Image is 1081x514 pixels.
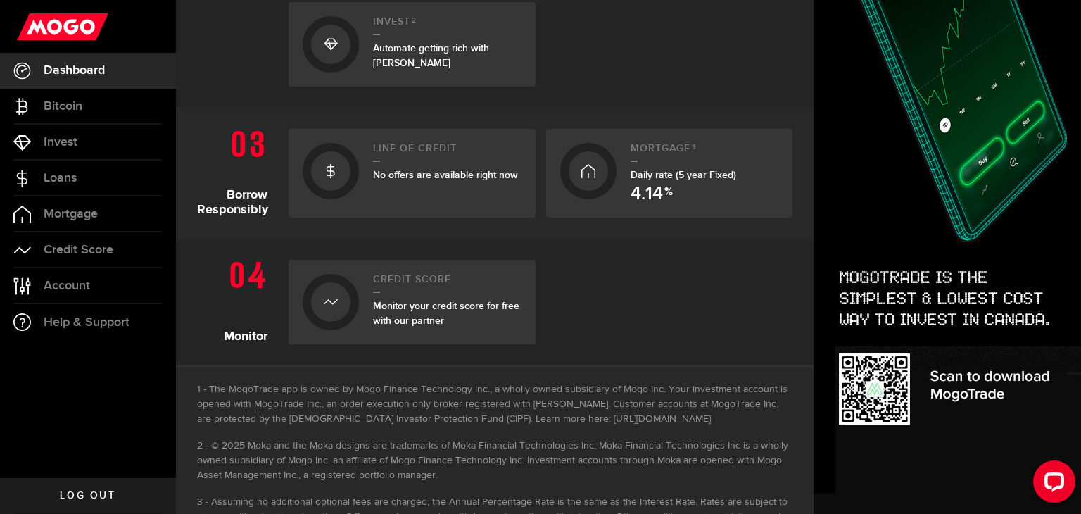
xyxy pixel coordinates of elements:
[44,244,113,256] span: Credit Score
[692,143,697,151] sup: 3
[44,100,82,113] span: Bitcoin
[373,42,489,69] span: Automate getting rich with [PERSON_NAME]
[289,129,536,218] a: Line of creditNo offers are available right now
[373,169,518,181] span: No offers are available right now
[631,143,779,162] h2: Mortgage
[44,172,77,184] span: Loans
[44,136,77,149] span: Invest
[631,185,663,203] span: 4.14
[197,122,278,218] h1: Borrow Responsibly
[289,260,536,344] a: Credit ScoreMonitor your credit score for free with our partner
[197,382,792,427] li: The MogoTrade app is owned by Mogo Finance Technology Inc., a wholly owned subsidiary of Mogo Inc...
[373,274,521,293] h2: Credit Score
[373,300,519,327] span: Monitor your credit score for free with our partner
[44,208,98,220] span: Mortgage
[412,16,417,25] sup: 2
[197,439,792,483] li: © 2025 Moka and the Moka designs are trademarks of Moka Financial Technologies Inc. Moka Financia...
[373,143,521,162] h2: Line of credit
[373,16,521,35] h2: Invest
[631,169,736,181] span: Daily rate (5 year Fixed)
[44,280,90,292] span: Account
[60,491,115,501] span: Log out
[1022,455,1081,514] iframe: LiveChat chat widget
[197,253,278,344] h1: Monitor
[44,316,129,329] span: Help & Support
[44,64,105,77] span: Dashboard
[546,129,793,218] a: Mortgage3Daily rate (5 year Fixed) 4.14 %
[289,2,536,87] a: Invest2Automate getting rich with [PERSON_NAME]
[664,187,673,203] span: %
